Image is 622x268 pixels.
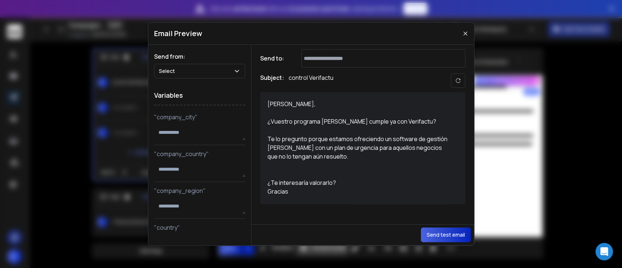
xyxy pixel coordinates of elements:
[595,243,613,260] div: Open Intercom Messenger
[154,149,245,158] p: "company_country"
[260,73,284,88] h1: Subject:
[421,228,471,242] button: Send test email
[260,54,289,63] h1: Send to:
[267,117,450,126] div: ¿Vuestro programa [PERSON_NAME] cumple ya con Verifactu?
[267,135,450,161] div: Te lo pregunto porque estamos ofreciendo un software de gestión [PERSON_NAME] con un plan de urge...
[289,73,333,88] p: control Verifactu
[154,28,202,39] h1: Email Preview
[154,86,245,105] h1: Variables
[267,100,450,108] div: [PERSON_NAME],
[154,52,245,61] h1: Send from:
[159,67,178,75] p: Select
[267,178,450,187] div: ¿Te interesaría valorarlo?
[267,187,450,196] div: Gracias
[154,186,245,195] p: "company_region"
[154,223,245,232] p: "country"
[154,113,245,121] p: "company_city"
